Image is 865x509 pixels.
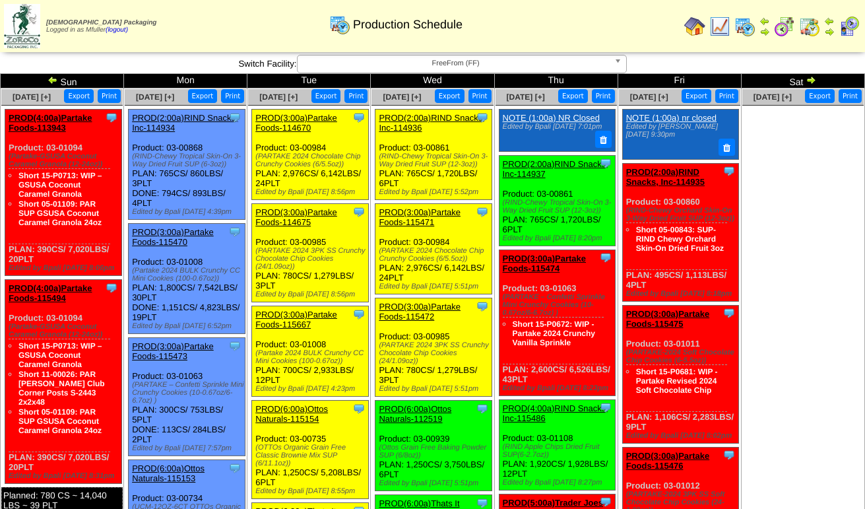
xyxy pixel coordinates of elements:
img: line_graph.gif [709,16,730,37]
button: Delete Note [719,139,736,156]
img: Tooltip [105,281,118,294]
td: Tue [247,74,371,88]
img: Tooltip [228,339,241,353]
div: (Ottos Grain Free Baking Powder SUP (6/8oz)) [379,444,492,459]
span: Production Schedule [353,18,463,32]
div: (Partake-GSUSA Coconut Caramel Granola (12-24oz)) [9,153,121,168]
div: Edited by Bpali [DATE] 8:55pm [255,487,368,495]
span: [DEMOGRAPHIC_DATA] Packaging [46,19,156,26]
button: Export [311,89,341,103]
div: Product: 03-01008 PLAN: 700CS / 2,933LBS / 12PLT [252,306,369,397]
a: PROD(4:00a)Partake Foods-113943 [9,113,92,133]
div: (RIND Apple Chips Dried Fruit SUP(6-2.7oz)) [503,443,616,459]
div: Edited by Bpali [DATE] 5:51pm [379,385,492,393]
img: zoroco-logo-small.webp [4,4,40,48]
div: Edited by Bpali [DATE] 8:23pm [503,384,616,392]
div: (RIND-Chewy Tropical Skin-On 3-Way Dried Fruit SUP (6-3oz)) [132,153,245,168]
img: home.gif [684,16,705,37]
a: [DATE] [+] [136,92,174,102]
a: PROD(3:00a)Partake Foods-115473 [132,341,214,361]
td: Fri [618,74,741,88]
div: Edited by Bpali [DATE] 4:23pm [255,385,368,393]
div: Edited by Bpali [DATE] 8:56pm [255,290,368,298]
a: Short 11-00026: PAR [PERSON_NAME] Club Corner Posts S-2443 2x2x48 [18,370,105,407]
img: arrowright.gif [824,26,835,37]
div: Edited by Bpali [DATE] 8:27pm [503,479,616,487]
img: arrowright.gif [759,26,770,37]
div: (Partake 2024 BULK Crunchy CC Mini Cookies (100-0.67oz)) [255,349,368,365]
div: Product: 03-00861 PLAN: 765CS / 1,720LBS / 6PLT [499,155,616,246]
div: (PARTAKE – Confetti Sprinkle Mini Crunchy Cookies (10-0.67oz/6-6.7oz) ) [503,293,616,317]
img: Tooltip [722,306,736,320]
div: Product: 03-01011 PLAN: 1,106CS / 2,283LBS / 9PLT [622,305,739,443]
span: [DATE] [+] [13,92,51,102]
div: (PARTAKE 2024 3PK SS Crunchy Chocolate Chip Cookies (24/1.09oz)) [255,247,368,271]
div: Edited by Bpali [DATE] 8:06pm [9,264,121,272]
img: Tooltip [599,251,612,264]
img: Tooltip [352,402,366,415]
button: Print [344,89,368,103]
a: Short 15-P0713: WIP – GSUSA Coconut Caramel Granola [18,341,102,369]
a: [DATE] [+] [753,92,792,102]
img: calendarcustomer.gif [839,16,860,37]
a: PROD(3:00a)Partake Foods-114675 [255,207,337,227]
a: PROD(2:00a)RIND Snacks, Inc-114934 [132,113,238,133]
div: Edited by Bpali [DATE] 4:39pm [132,208,245,216]
div: (RIND-Chewy Orchard Skin-On 3-Way Dried Fruit SUP (12-3oz)) [626,207,739,222]
button: Export [558,89,588,103]
div: Product: 03-01063 PLAN: 300CS / 753LBS / 5PLT DONE: 113CS / 284LBS / 2PLT [129,338,245,456]
a: [DATE] [+] [259,92,298,102]
button: Print [839,89,862,103]
img: arrowleft.gif [759,16,770,26]
img: arrowright.gif [806,75,816,85]
span: [DATE] [+] [383,92,421,102]
a: PROD(4:00a)RIND Snacks, Inc-115486 [503,403,608,423]
div: Product: 03-01008 PLAN: 1,800CS / 7,542LBS / 30PLT DONE: 1,151CS / 4,823LBS / 19PLT [129,224,245,334]
button: Print [98,89,121,103]
div: (PARTAKE-2024 Soft Chocolate Chip Cookies (6-5.5oz)) [626,349,739,364]
div: Product: 03-00939 PLAN: 1,250CS / 3,750LBS / 6PLT [375,401,492,491]
img: Tooltip [228,461,241,475]
img: Tooltip [476,402,489,415]
a: PROD(3:00a)Partake Foods-115475 [626,309,709,329]
a: PROD(3:00a)Partake Foods-115472 [379,302,461,322]
img: Tooltip [722,448,736,461]
a: PROD(3:00a)Partake Foods-115470 [132,227,214,247]
button: Export [64,89,94,103]
td: Sun [1,74,124,88]
span: [DATE] [+] [630,92,668,102]
img: Tooltip [228,111,241,124]
img: arrowleft.gif [824,16,835,26]
a: Short 15-P0672: WIP - Partake 2024 Crunchy Vanilla Sprinkle [513,320,595,347]
a: NOTE (1:00a) nr closed [626,113,717,123]
a: Short 15-P0713: WIP – GSUSA Coconut Caramel Granola [18,171,102,199]
a: Short 05-00843: SUP-RIND Chewy Orchard Skin-On Dried Fruit 3oz [636,225,724,253]
div: Product: 03-00735 PLAN: 1,250CS / 5,208LBS / 6PLT [252,401,369,499]
div: Edited by Bpali [DATE] 8:31pm [9,472,121,480]
a: PROD(6:00a)Ottos Naturals-115154 [255,404,328,424]
a: PROD(4:00a)Partake Foods-115494 [9,283,92,303]
div: Product: 03-01094 PLAN: 390CS / 7,020LBS / 20PLT [5,110,122,276]
a: NOTE (1:00a) NR Closed [503,113,600,123]
a: PROD(2:00a)RIND Snacks, Inc-114936 [379,113,484,133]
div: Product: 03-00984 PLAN: 2,976CS / 6,142LBS / 24PLT [252,110,369,200]
img: Tooltip [599,495,612,508]
img: Tooltip [476,111,489,124]
img: Tooltip [105,111,118,124]
button: Export [188,89,218,103]
img: Tooltip [352,205,366,219]
img: Tooltip [722,164,736,178]
div: Edited by Bpali [DATE] 8:20pm [503,234,616,242]
div: Product: 03-01108 PLAN: 1,920CS / 1,928LBS / 12PLT [499,399,616,490]
td: Wed [371,74,494,88]
div: Product: 03-00860 PLAN: 495CS / 1,113LBS / 4PLT [622,163,739,301]
div: Edited by Bpali [DATE] 8:02pm [626,432,739,440]
div: (OTTOs Organic Grain Free Classic Brownie Mix SUP (6/11.1oz)) [255,444,368,467]
a: PROD(6:00a)Ottos Naturals-112519 [379,404,451,424]
div: (PARTAKE 2024 Chocolate Chip Crunchy Cookies (6/5.5oz)) [379,247,492,263]
a: PROD(6:00a)Ottos Naturals-115153 [132,463,205,483]
a: Short 05-01109: PAR SUP GSUSA Coconut Caramel Granola 24oz [18,199,102,227]
img: calendarprod.gif [329,14,350,35]
button: Print [592,89,615,103]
